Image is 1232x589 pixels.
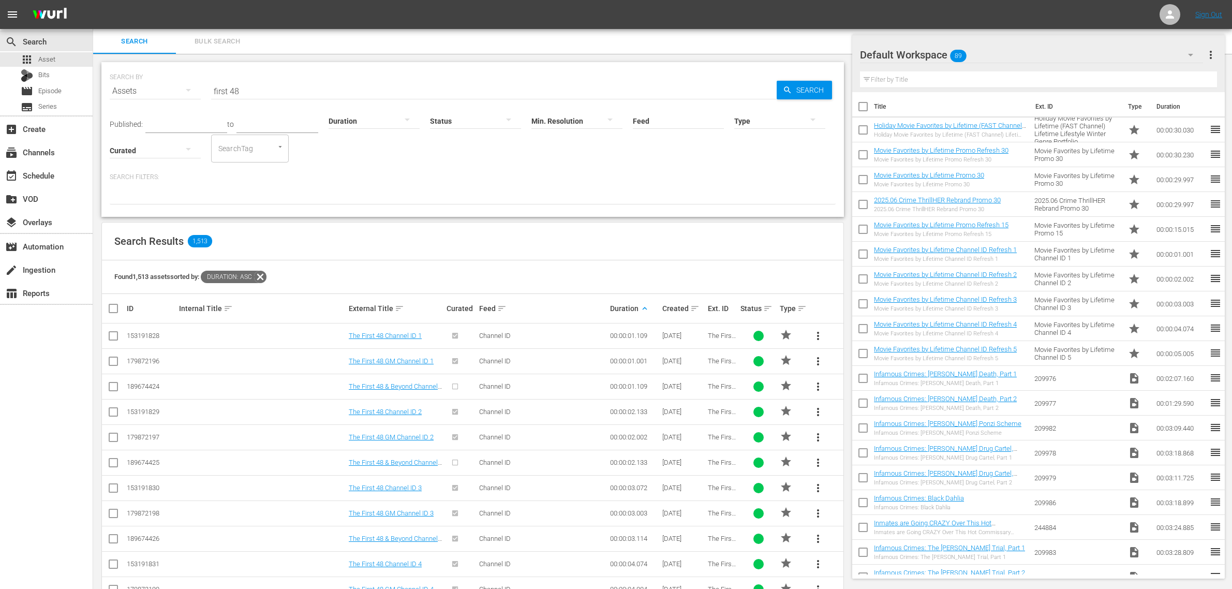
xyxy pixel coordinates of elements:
span: sort [395,304,404,313]
div: Infamous Crimes: Black Dahlia [874,504,964,511]
div: Infamous Crimes: [PERSON_NAME] Drug Cartel, Part 2 [874,479,1026,486]
span: menu [6,8,19,21]
span: reorder [1209,372,1222,384]
td: 00:00:30.030 [1152,117,1209,142]
a: Holiday Movie Favorites by Lifetime (FAST Channel) Lifetime Lifestyle Winter Genre Portfolio [874,122,1026,137]
a: Movie Favorites by Lifetime Channel ID Refresh 5 [874,345,1017,353]
span: Promo [1128,298,1140,310]
td: 00:00:30.230 [1152,142,1209,167]
div: 00:00:02.002 [610,433,659,441]
td: 00:03:24.885 [1152,515,1209,540]
td: 209983 [1030,540,1124,565]
div: Movie Favorites by Lifetime Channel ID Refresh 5 [874,355,1017,362]
span: Channels [5,146,18,159]
span: reorder [1209,496,1222,508]
span: PROMO [780,329,792,341]
span: Search [99,36,170,48]
span: Bits [38,70,50,80]
span: reorder [1209,198,1222,210]
span: Channel ID [479,560,511,568]
span: more_vert [812,406,824,418]
span: reorder [1209,570,1222,583]
button: more_vert [806,374,830,399]
div: 00:00:01.109 [610,382,659,390]
button: more_vert [806,526,830,551]
span: reorder [1209,297,1222,310]
button: more_vert [806,552,830,577]
a: The First 48 GM Channel ID 2 [349,433,434,441]
td: Movie Favorites by Lifetime Promo 15 [1030,217,1124,242]
span: Asset [21,53,33,66]
span: more_vert [812,482,824,494]
td: Movie Favorites by Lifetime Channel ID 4 [1030,316,1124,341]
div: [DATE] [662,560,705,568]
span: reorder [1209,521,1222,533]
span: Found 1,513 assets sorted by: [114,273,266,281]
span: PROMO [780,405,792,417]
td: Movie Favorites by Lifetime Channel ID 5 [1030,341,1124,366]
td: 00:00:05.005 [1152,341,1209,366]
span: Video [1128,472,1140,484]
div: 00:00:02.133 [610,408,659,416]
div: Default Workspace [860,40,1203,69]
a: The First 48 Channel ID 3 [349,484,422,492]
span: sort [224,304,233,313]
span: Channel ID [479,357,511,365]
div: Type [780,302,803,315]
div: Infamous Crimes: [PERSON_NAME] Death, Part 1 [874,380,1017,387]
span: reorder [1209,421,1222,434]
div: [DATE] [662,408,705,416]
span: 1,513 [188,235,212,247]
span: PROMO [780,455,792,468]
td: 209978 [1030,440,1124,465]
span: more_vert [812,533,824,545]
span: VOD [5,193,18,205]
span: The First 48 Channel ID 1 [708,332,736,363]
span: Search [792,81,832,99]
span: 89 [950,45,967,67]
span: reorder [1209,223,1222,235]
span: Bulk Search [182,36,253,48]
span: PROMO [780,430,792,443]
div: Feed [479,302,606,315]
div: 189674426 [127,535,176,542]
span: Promo [1128,198,1140,211]
a: Movie Favorites by Lifetime Promo Refresh 15 [874,221,1008,229]
td: 00:00:04.074 [1152,316,1209,341]
a: Inmates are Going CRAZY Over This Hot Commissary Commodity [874,519,996,535]
a: The First 48 Channel ID 4 [349,560,422,568]
span: more_vert [812,431,824,444]
span: more_vert [812,558,824,570]
div: 153191831 [127,560,176,568]
td: 00:00:03.003 [1152,291,1209,316]
span: reorder [1209,173,1222,185]
span: Channel ID [479,509,511,517]
a: Movie Favorites by Lifetime Channel ID Refresh 2 [874,271,1017,278]
div: Movie Favorites by Lifetime Channel ID Refresh 2 [874,281,1017,287]
span: reorder [1209,546,1222,558]
span: reorder [1209,123,1222,136]
div: Infamous Crimes: [PERSON_NAME] Death, Part 2 [874,405,1017,411]
div: 179872196 [127,357,176,365]
button: Search [777,81,832,99]
td: Movie Favorites by Lifetime Promo 30 [1030,167,1124,192]
div: 189674424 [127,382,176,390]
a: Infamous Crimes: The [PERSON_NAME] Trial, Part 1 [874,544,1025,552]
span: reorder [1209,471,1222,483]
div: Inmates are Going CRAZY Over This Hot Commissary Commodity [874,529,1026,536]
span: sort [690,304,700,313]
div: [DATE] [662,509,705,517]
span: PROMO [780,481,792,493]
a: Infamous Crimes: [PERSON_NAME] Death, Part 1 [874,370,1017,378]
span: Automation [5,241,18,253]
a: Sign Out [1195,10,1222,19]
div: 2025.06 Crime ThrillHER Rebrand Promo 30 [874,206,1001,213]
span: PROMO [780,354,792,366]
span: sort [763,304,773,313]
a: The First 48 Channel ID 1 [349,332,422,340]
a: The First 48 & Beyond Channel ID 2 [349,459,442,474]
td: 2025.06 Crime ThrillHER Rebrand Promo 30 [1030,192,1124,217]
span: The First 48 (General Market) by A&E Channel ID 3 [708,509,736,564]
td: 00:03:18.868 [1152,440,1209,465]
span: Promo [1128,124,1140,136]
